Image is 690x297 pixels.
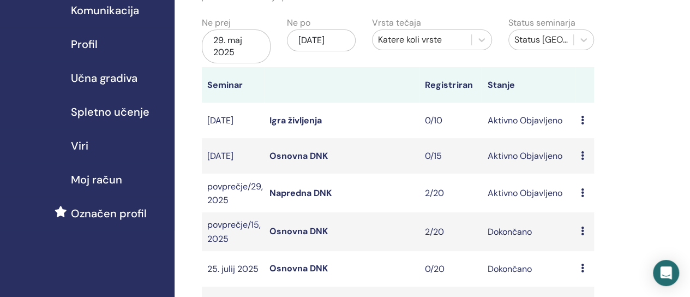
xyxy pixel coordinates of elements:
[71,37,98,51] font: Profil
[487,226,531,237] font: Dokončano
[71,173,122,187] font: Moj račun
[487,115,562,126] font: Aktivno Objavljeno
[207,263,259,275] font: 25. julij 2025
[425,263,445,275] font: 0/20
[71,71,137,85] font: Učna gradiva
[202,17,231,28] font: Ne prej
[653,260,679,286] div: Odpri Intercom Messenger
[487,150,562,162] font: Aktivno Objavljeno
[269,115,322,126] a: Igra življenja
[487,187,562,199] font: Aktivno Objavljeno
[425,79,472,91] font: Registriran
[425,226,444,237] font: 2/20
[269,150,328,162] a: Osnovna DNK
[207,79,243,91] font: Seminar
[207,219,261,244] font: povprečje/15, 2025
[514,34,630,45] font: Status [GEOGRAPHIC_DATA]
[71,105,149,119] font: Spletno učenje
[207,150,233,162] font: [DATE]
[71,3,139,17] font: Komunikacija
[372,17,421,28] font: Vrsta tečaja
[207,181,263,206] font: povprečje/29, 2025
[269,225,328,237] a: Osnovna DNK
[508,17,575,28] font: Status seminarja
[378,34,442,45] font: Katere koli vrste
[207,115,233,126] font: [DATE]
[487,79,514,91] font: Stanje
[487,263,531,275] font: Dokončano
[425,115,442,126] font: 0/10
[425,150,442,162] font: 0/15
[269,263,328,274] a: Osnovna DNK
[269,187,332,199] a: Napredna DNK
[71,206,147,221] font: Označen profil
[298,34,325,46] font: [DATE]
[425,187,444,199] font: 2/20
[287,17,310,28] font: Ne po
[213,34,242,58] font: 29. maj 2025
[71,139,88,153] font: Viri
